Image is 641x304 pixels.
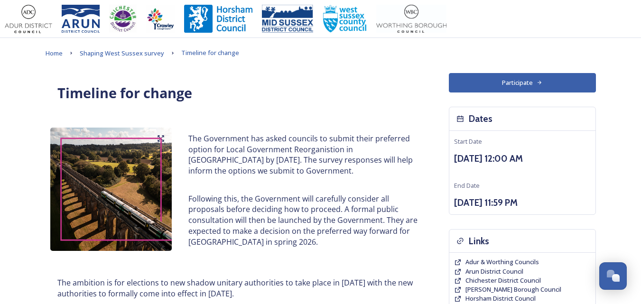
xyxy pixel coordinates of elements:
a: Arun District Council [465,267,523,276]
span: Adur & Worthing Councils [465,258,539,266]
span: Timeline for change [181,48,239,57]
img: Horsham%20DC%20Logo.jpg [184,5,252,33]
img: 150ppimsdc%20logo%20blue.png [262,5,313,33]
h3: Dates [469,112,492,126]
img: CDC%20Logo%20-%20you%20may%20have%20a%20better%20version.jpg [109,5,137,33]
img: Worthing_Adur%20%281%29.jpg [376,5,446,33]
span: Shaping West Sussex survey [80,49,164,57]
a: Home [46,47,63,59]
h3: Links [469,234,489,248]
span: Start Date [454,137,482,146]
button: Participate [449,73,596,92]
span: Home [46,49,63,57]
p: The Government has asked councils to submit their preferred option for Local Government Reorganis... [188,133,418,176]
a: [PERSON_NAME] Borough Council [465,285,561,294]
img: Adur%20logo%20%281%29.jpeg [5,5,52,33]
h3: [DATE] 12:00 AM [454,152,591,166]
img: WSCCPos-Spot-25mm.jpg [323,5,367,33]
p: The ambition is for elections to new shadow unitary authorities to take place in [DATE] with the ... [57,277,418,299]
a: Shaping West Sussex survey [80,47,164,59]
h3: [DATE] 11:59 PM [454,196,591,210]
span: End Date [454,181,480,190]
p: Following this, the Government will carefully consider all proposals before deciding how to proce... [188,193,418,248]
img: Arun%20District%20Council%20logo%20blue%20CMYK.jpg [62,5,100,33]
img: Crawley%20BC%20logo.jpg [146,5,175,33]
strong: Timeline for change [57,83,192,102]
button: Open Chat [599,262,627,290]
a: Chichester District Council [465,276,541,285]
a: Adur & Worthing Councils [465,258,539,267]
a: Horsham District Council [465,294,536,303]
